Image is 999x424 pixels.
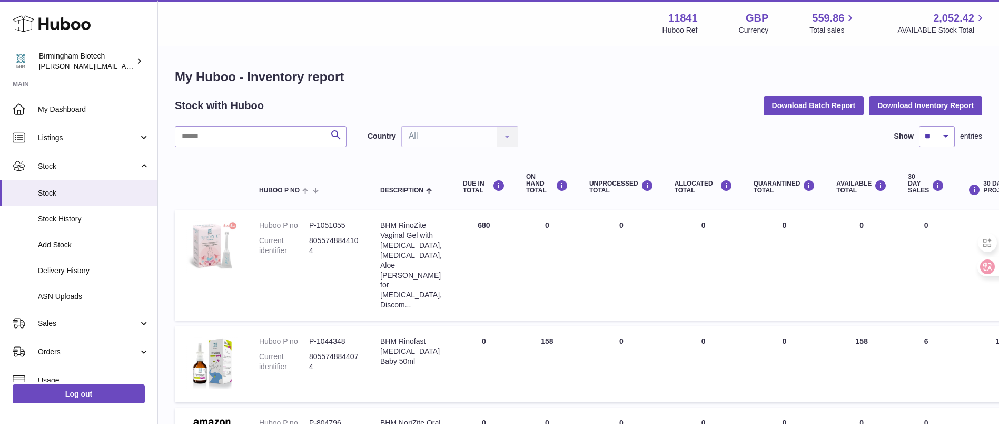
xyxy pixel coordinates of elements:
[463,180,505,194] div: DUE IN TOTAL
[764,96,864,115] button: Download Batch Report
[380,336,442,367] div: BHM Rinofast [MEDICAL_DATA] Baby 50ml
[826,326,897,402] td: 158
[13,53,28,69] img: m.hsu@birminghambiotech.co.uk
[259,352,309,372] dt: Current identifier
[579,326,664,402] td: 0
[589,180,654,194] div: UNPROCESSED Total
[897,326,955,402] td: 6
[38,266,150,276] span: Delivery History
[175,99,264,113] h2: Stock with Huboo
[38,292,150,302] span: ASN Uploads
[259,187,300,194] span: Huboo P no
[516,326,579,402] td: 158
[894,131,914,141] label: Show
[960,131,982,141] span: entries
[38,375,150,386] span: Usage
[259,336,309,346] dt: Huboo P no
[309,336,359,346] dd: P-1044348
[39,51,134,71] div: Birmingham Biotech
[579,210,664,321] td: 0
[897,25,986,35] span: AVAILABLE Stock Total
[897,11,986,35] a: 2,052.42 AVAILABLE Stock Total
[826,210,897,321] td: 0
[526,174,568,195] div: ON HAND Total
[739,25,769,35] div: Currency
[39,62,211,70] span: [PERSON_NAME][EMAIL_ADDRESS][DOMAIN_NAME]
[259,220,309,230] dt: Huboo P no
[38,104,150,114] span: My Dashboard
[809,11,856,35] a: 559.86 Total sales
[309,220,359,230] dd: P-1051055
[746,11,768,25] strong: GBP
[812,11,844,25] span: 559.86
[668,11,698,25] strong: 11841
[452,210,516,321] td: 680
[933,11,974,25] span: 2,052.42
[754,180,816,194] div: QUARANTINED Total
[675,180,733,194] div: ALLOCATED Total
[783,221,787,229] span: 0
[38,214,150,224] span: Stock History
[38,161,139,171] span: Stock
[452,326,516,402] td: 0
[662,25,698,35] div: Huboo Ref
[185,220,238,273] img: product image
[809,25,856,35] span: Total sales
[309,236,359,256] dd: 8055748844104
[836,180,887,194] div: AVAILABLE Total
[380,187,423,194] span: Description
[897,210,955,321] td: 0
[869,96,982,115] button: Download Inventory Report
[259,236,309,256] dt: Current identifier
[380,220,442,310] div: BHM RinoZite Vaginal Gel with [MEDICAL_DATA], [MEDICAL_DATA], Aloe [PERSON_NAME] for [MEDICAL_DAT...
[38,347,139,357] span: Orders
[516,210,579,321] td: 0
[185,336,238,389] img: product image
[13,384,145,403] a: Log out
[908,174,944,195] div: 30 DAY SALES
[664,326,743,402] td: 0
[175,69,982,85] h1: My Huboo - Inventory report
[309,352,359,372] dd: 8055748844074
[38,133,139,143] span: Listings
[38,188,150,198] span: Stock
[368,131,396,141] label: Country
[664,210,743,321] td: 0
[38,319,139,329] span: Sales
[38,240,150,250] span: Add Stock
[783,337,787,345] span: 0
